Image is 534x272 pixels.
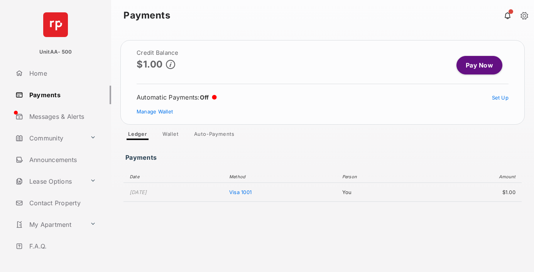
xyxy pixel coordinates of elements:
[338,171,421,183] th: Person
[12,194,111,212] a: Contact Property
[200,94,209,101] span: Off
[137,108,173,115] a: Manage Wallet
[156,131,185,140] a: Wallet
[43,12,68,37] img: svg+xml;base64,PHN2ZyB4bWxucz0iaHR0cDovL3d3dy53My5vcmcvMjAwMC9zdmciIHdpZHRoPSI2NCIgaGVpZ2h0PSI2NC...
[421,183,522,202] td: $1.00
[12,64,111,83] a: Home
[12,215,87,234] a: My Apartment
[12,172,87,191] a: Lease Options
[137,93,217,101] div: Automatic Payments :
[123,11,170,20] strong: Payments
[123,171,225,183] th: Date
[12,129,87,147] a: Community
[492,95,509,101] a: Set Up
[137,59,163,69] p: $1.00
[188,131,241,140] a: Auto-Payments
[229,189,252,195] span: Visa 1001
[12,86,111,104] a: Payments
[225,171,338,183] th: Method
[39,48,72,56] p: UnitAA- 500
[125,154,159,157] h3: Payments
[137,50,179,56] h2: Credit Balance
[12,107,111,126] a: Messages & Alerts
[12,237,111,255] a: F.A.Q.
[338,183,421,202] td: You
[130,189,147,195] time: [DATE]
[421,171,522,183] th: Amount
[122,131,153,140] a: Ledger
[12,150,111,169] a: Announcements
